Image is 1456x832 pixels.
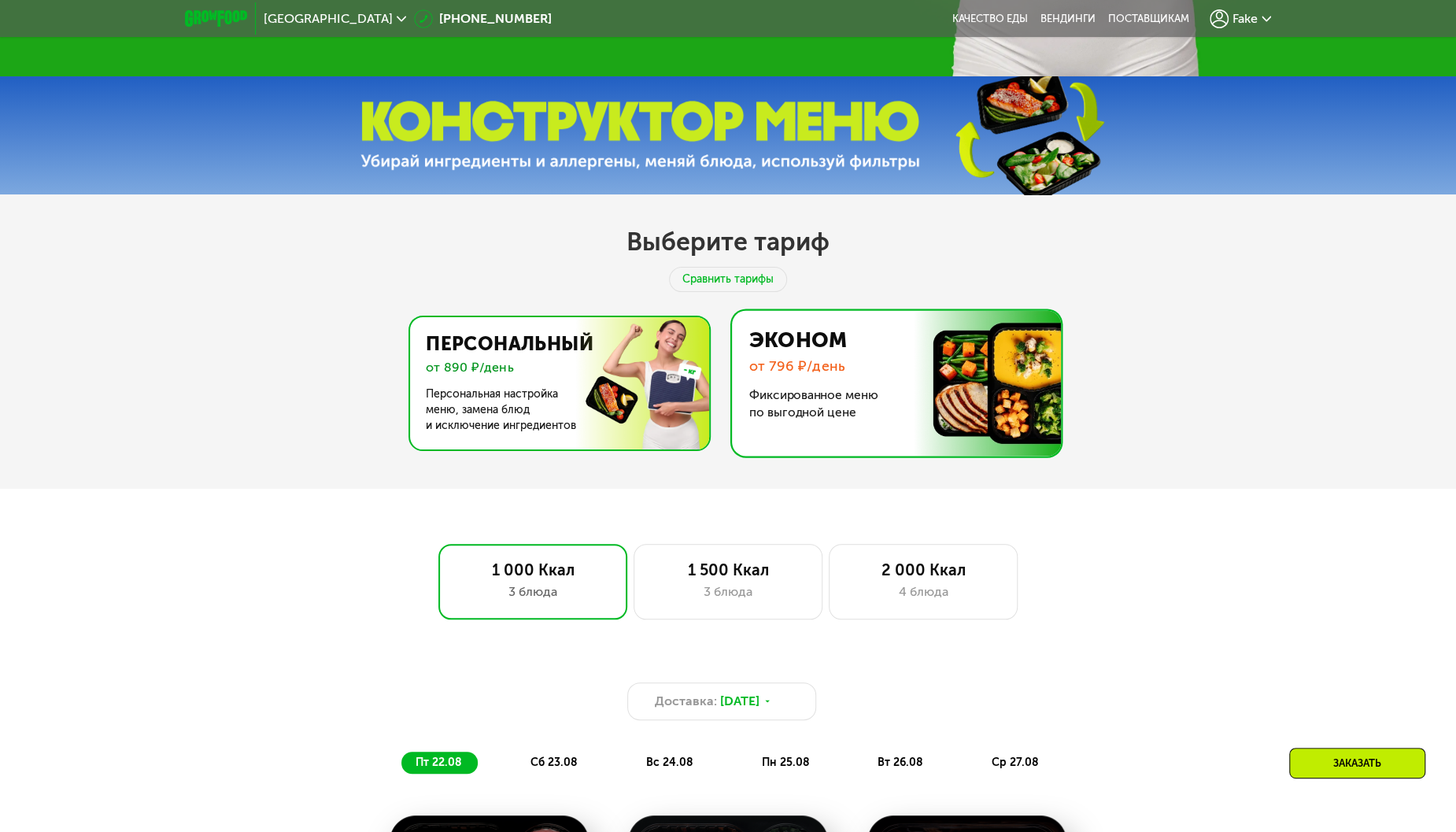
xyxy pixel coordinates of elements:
[646,756,693,769] span: вс 24.08
[455,582,611,601] div: 3 блюда
[1232,13,1258,25] span: Fake
[264,13,393,25] span: [GEOGRAPHIC_DATA]
[1108,13,1189,25] div: поставщикам
[845,560,1001,579] div: 2 000 Ккал
[1289,748,1425,778] div: Заказать
[1040,13,1096,25] a: Вендинги
[655,692,717,711] span: Доставка:
[416,756,462,769] span: пт 22.08
[952,13,1028,25] a: Качество еды
[761,756,809,769] span: пн 25.08
[626,226,830,257] h2: Выберите тариф
[720,692,759,711] span: [DATE]
[878,756,923,769] span: вт 26.08
[992,756,1039,769] span: ср 27.08
[455,560,611,579] div: 1 000 Ккал
[669,267,787,292] div: Сравнить тарифы
[845,582,1001,601] div: 4 блюда
[650,560,806,579] div: 1 500 Ккал
[650,582,806,601] div: 3 блюда
[414,9,552,28] a: [PHONE_NUMBER]
[530,756,578,769] span: сб 23.08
